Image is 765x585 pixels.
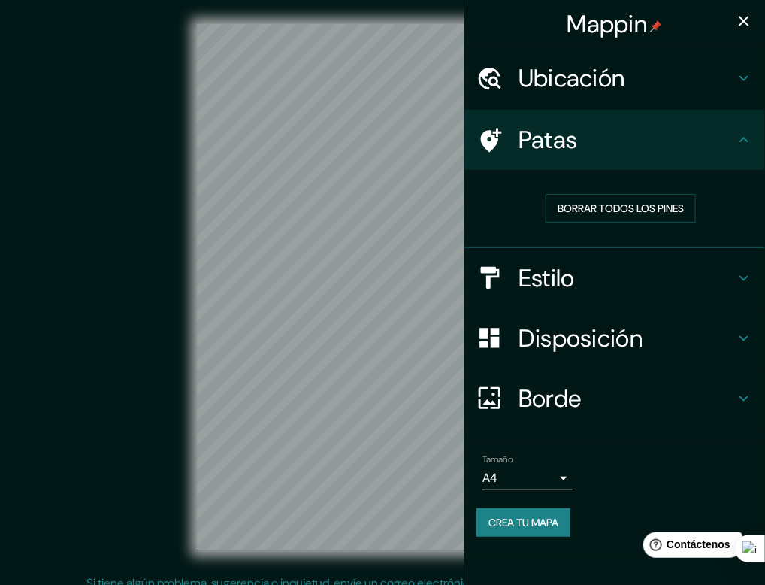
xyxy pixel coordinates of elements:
[464,308,765,368] div: Disposición
[631,526,748,568] iframe: Lanzador de widgets de ayuda
[464,368,765,429] div: Borde
[558,202,684,215] font: Borrar todos los pines
[519,323,643,354] font: Disposición
[519,124,578,156] font: Patas
[567,8,648,40] font: Mappin
[482,470,497,486] font: A4
[476,508,570,537] button: Crea tu mapa
[546,194,696,223] button: Borrar todos los pines
[519,262,575,294] font: Estilo
[650,20,662,32] img: pin-icon.png
[519,383,582,414] font: Borde
[519,62,625,94] font: Ubicación
[197,24,569,550] canvas: Mapa
[488,516,558,529] font: Crea tu mapa
[482,466,573,490] div: A4
[482,453,513,465] font: Tamaño
[464,48,765,108] div: Ubicación
[464,248,765,308] div: Estilo
[464,110,765,170] div: Patas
